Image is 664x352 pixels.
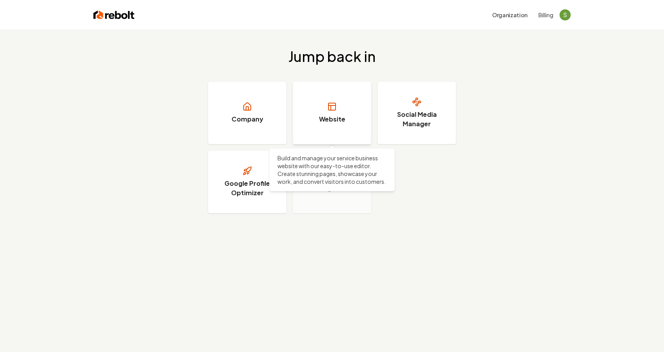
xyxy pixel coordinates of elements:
[93,9,135,20] img: Rebolt Logo
[487,8,532,22] button: Organization
[288,49,376,64] h2: Jump back in
[319,114,345,124] h3: Website
[538,11,553,19] button: Billing
[560,9,571,20] button: Open user button
[208,82,286,144] a: Company
[208,151,286,213] a: Google Profile Optimizer
[378,82,456,144] a: Social Media Manager
[560,9,571,20] img: Sales Champion
[218,179,277,198] h3: Google Profile Optimizer
[232,114,263,124] h3: Company
[387,110,446,129] h3: Social Media Manager
[277,154,387,185] p: Build and manage your service business website with our easy-to-use editor. Create stunning pages...
[293,82,371,144] a: Website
